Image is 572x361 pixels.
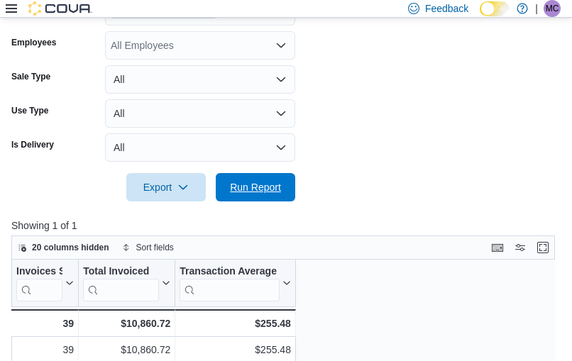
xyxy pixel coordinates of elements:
[11,139,54,150] label: Is Delivery
[83,342,170,359] div: $10,860.72
[136,242,174,253] span: Sort fields
[16,342,74,359] div: 39
[83,265,170,301] button: Total Invoiced
[32,242,109,253] span: 20 columns hidden
[105,65,295,94] button: All
[534,239,551,256] button: Enter fullscreen
[28,1,92,16] img: Cova
[12,239,115,256] button: 20 columns hidden
[180,265,280,279] div: Transaction Average
[180,315,291,332] div: $255.48
[180,265,280,301] div: Transaction Average
[480,1,510,16] input: Dark Mode
[16,265,62,301] div: Invoices Sold
[180,342,291,359] div: $255.48
[11,218,561,233] p: Showing 1 of 1
[105,99,295,128] button: All
[425,1,468,16] span: Feedback
[489,239,506,256] button: Keyboard shortcuts
[116,239,180,256] button: Sort fields
[126,173,206,201] button: Export
[275,40,287,51] button: Open list of options
[83,315,170,332] div: $10,860.72
[135,173,197,201] span: Export
[11,71,50,82] label: Sale Type
[216,173,295,201] button: Run Report
[16,265,62,279] div: Invoices Sold
[230,180,281,194] span: Run Report
[180,265,291,301] button: Transaction Average
[16,315,74,332] div: 39
[11,37,56,48] label: Employees
[105,133,295,162] button: All
[16,265,74,301] button: Invoices Sold
[83,265,159,301] div: Total Invoiced
[83,265,159,279] div: Total Invoiced
[512,239,529,256] button: Display options
[11,105,48,116] label: Use Type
